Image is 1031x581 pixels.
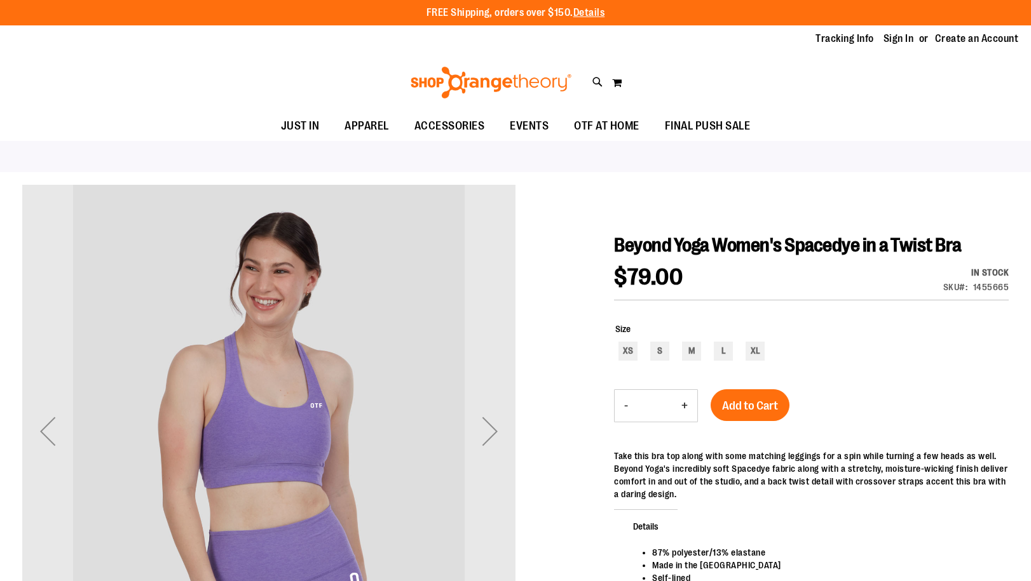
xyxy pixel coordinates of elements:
[816,32,874,46] a: Tracking Info
[884,32,914,46] a: Sign In
[650,342,669,361] div: S
[652,546,996,559] li: 87% polyester/13% elastane
[682,342,701,361] div: M
[614,450,1009,500] div: Take this bra top along with some matching leggings for a spin while turning a few heads as well....
[409,67,573,98] img: Shop Orangetheory
[574,112,639,140] span: OTF AT HOME
[935,32,1019,46] a: Create an Account
[665,112,751,140] span: FINAL PUSH SALE
[614,234,962,256] span: Beyond Yoga Women's Spacedye in a Twist Bra
[615,390,638,422] button: Decrease product quantity
[618,342,638,361] div: XS
[615,324,631,334] span: Size
[427,6,605,20] p: FREE Shipping, orders over $150.
[614,264,683,290] span: $79.00
[345,112,389,140] span: APPAREL
[414,112,485,140] span: ACCESSORIES
[281,112,320,140] span: JUST IN
[614,509,678,542] span: Details
[638,391,672,421] input: Product quantity
[711,389,789,421] button: Add to Cart
[510,112,549,140] span: EVENTS
[746,342,765,361] div: XL
[573,7,605,18] a: Details
[652,559,996,571] li: Made in the [GEOGRAPHIC_DATA]
[672,390,697,422] button: Increase product quantity
[714,342,733,361] div: L
[943,282,968,292] strong: SKU
[973,281,1009,293] div: 1455665
[943,266,1009,279] div: In stock
[722,399,778,413] span: Add to Cart
[943,266,1009,279] div: Availability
